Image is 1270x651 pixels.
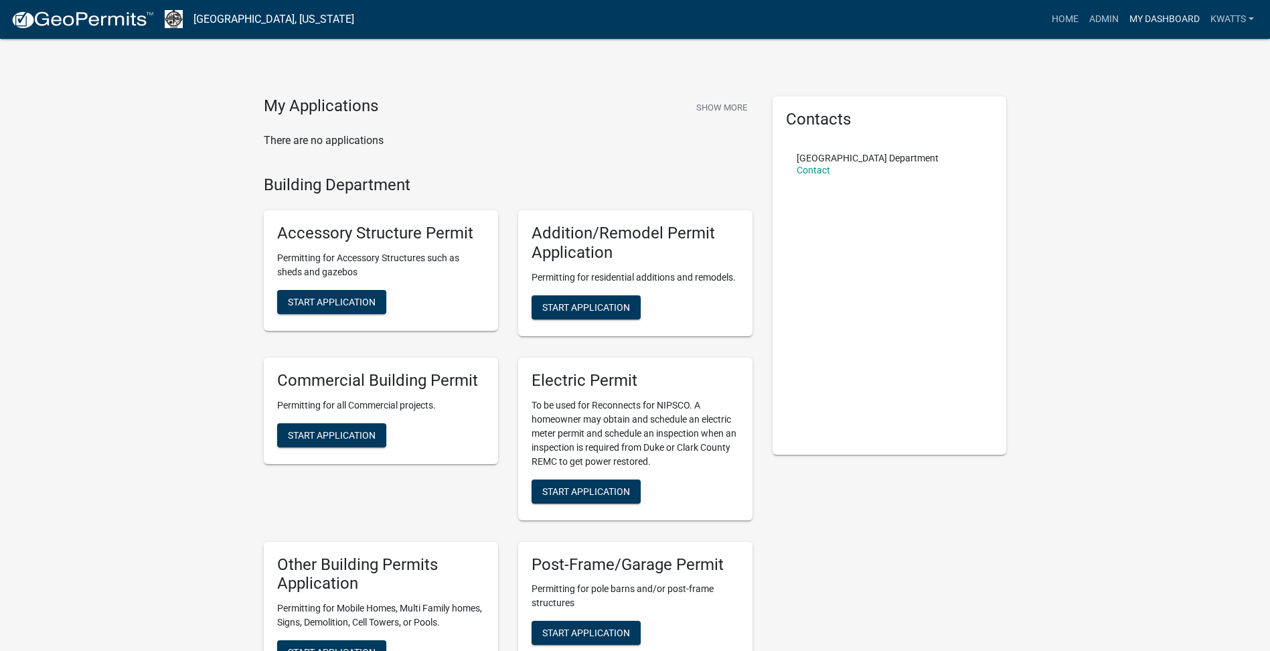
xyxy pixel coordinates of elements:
[288,297,376,307] span: Start Application
[277,371,485,390] h5: Commercial Building Permit
[277,555,485,594] h5: Other Building Permits Application
[532,399,739,469] p: To be used for Reconnects for NIPSCO. A homeowner may obtain and schedule an electric meter permi...
[532,224,739,263] h5: Addition/Remodel Permit Application
[277,601,485,630] p: Permitting for Mobile Homes, Multi Family homes, Signs, Demolition, Cell Towers, or Pools.
[532,295,641,319] button: Start Application
[532,555,739,575] h5: Post-Frame/Garage Permit
[277,399,485,413] p: Permitting for all Commercial projects.
[1046,7,1084,32] a: Home
[532,621,641,645] button: Start Application
[264,133,752,149] p: There are no applications
[277,224,485,243] h5: Accessory Structure Permit
[786,110,994,129] h5: Contacts
[542,628,630,638] span: Start Application
[532,371,739,390] h5: Electric Permit
[1124,7,1205,32] a: My Dashboard
[542,486,630,496] span: Start Application
[542,301,630,312] span: Start Application
[165,10,183,28] img: Newton County, Indiana
[797,165,830,175] a: Contact
[264,175,752,195] h4: Building Department
[532,582,739,610] p: Permitting for pole barns and/or post-frame structures
[277,290,386,314] button: Start Application
[288,429,376,440] span: Start Application
[277,251,485,279] p: Permitting for Accessory Structures such as sheds and gazebos
[691,96,752,119] button: Show More
[532,480,641,504] button: Start Application
[277,423,386,447] button: Start Application
[532,271,739,285] p: Permitting for residential additions and remodels.
[797,153,939,163] p: [GEOGRAPHIC_DATA] Department
[193,8,354,31] a: [GEOGRAPHIC_DATA], [US_STATE]
[264,96,378,117] h4: My Applications
[1084,7,1124,32] a: Admin
[1205,7,1259,32] a: Kwatts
